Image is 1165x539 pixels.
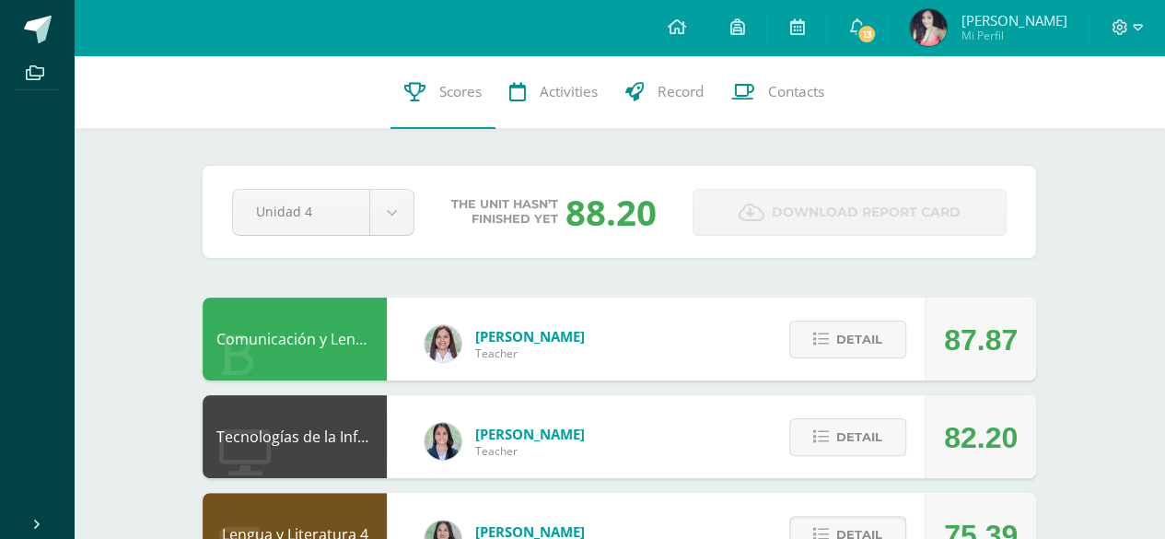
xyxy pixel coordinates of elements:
span: Teacher [475,346,585,361]
span: Contacts [768,82,824,101]
span: Detail [836,420,882,454]
span: The unit hasn’t finished yet [451,197,558,227]
img: acecb51a315cac2de2e3deefdb732c9f.png [425,325,461,362]
div: 88.20 [565,188,657,236]
button: Detail [789,321,906,358]
span: Mi Perfil [961,28,1066,43]
div: Comunicación y Lenguaje L3 Inglés 4 [203,298,387,381]
button: Detail [789,418,906,456]
a: Activities [495,55,612,129]
div: 87.87 [944,299,1018,381]
span: [PERSON_NAME] [475,327,585,346]
span: Activities [540,82,598,101]
span: [PERSON_NAME] [961,11,1066,29]
span: 13 [856,24,877,44]
span: Record [658,82,704,101]
div: Tecnologías de la Información y la Comunicación 4 [203,395,387,478]
div: 82.20 [944,396,1018,479]
span: Teacher [475,443,585,459]
a: Contacts [717,55,838,129]
span: Download report card [772,190,961,235]
img: d686daa607961b8b187ff7fdc61e0d8f.png [910,9,947,46]
span: [PERSON_NAME] [475,425,585,443]
a: Record [612,55,717,129]
img: 7489ccb779e23ff9f2c3e89c21f82ed0.png [425,423,461,460]
span: Scores [439,82,482,101]
a: Scores [390,55,495,129]
span: Detail [836,322,882,357]
a: Unidad 4 [233,190,414,235]
span: Unidad 4 [256,190,346,233]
